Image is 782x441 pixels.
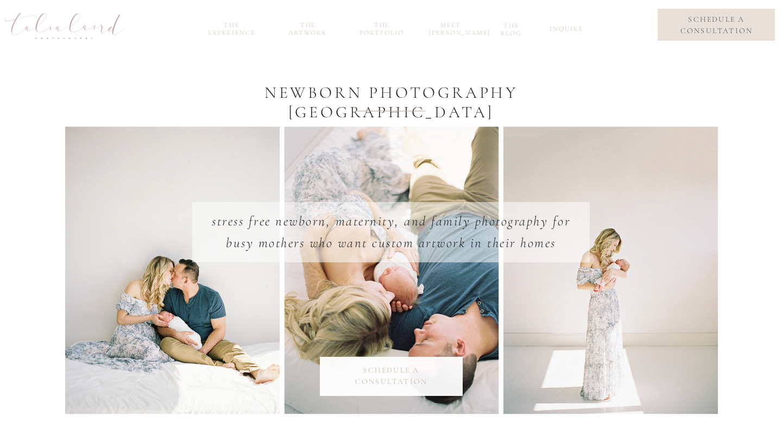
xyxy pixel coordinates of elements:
[429,21,472,34] a: meet [PERSON_NAME]
[666,14,767,36] a: schedule a consultation
[494,22,528,34] a: the blog
[203,21,261,34] a: the experience
[174,83,609,124] h1: Newborn Photography [GEOGRAPHIC_DATA]
[356,21,408,34] a: the portfolio
[206,210,576,255] p: stress free newborn, maternity, and family photography for busy mothers who want custom artwork i...
[550,25,580,37] a: inquire
[282,21,334,34] a: the Artwork
[330,364,452,384] a: schedule a consultation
